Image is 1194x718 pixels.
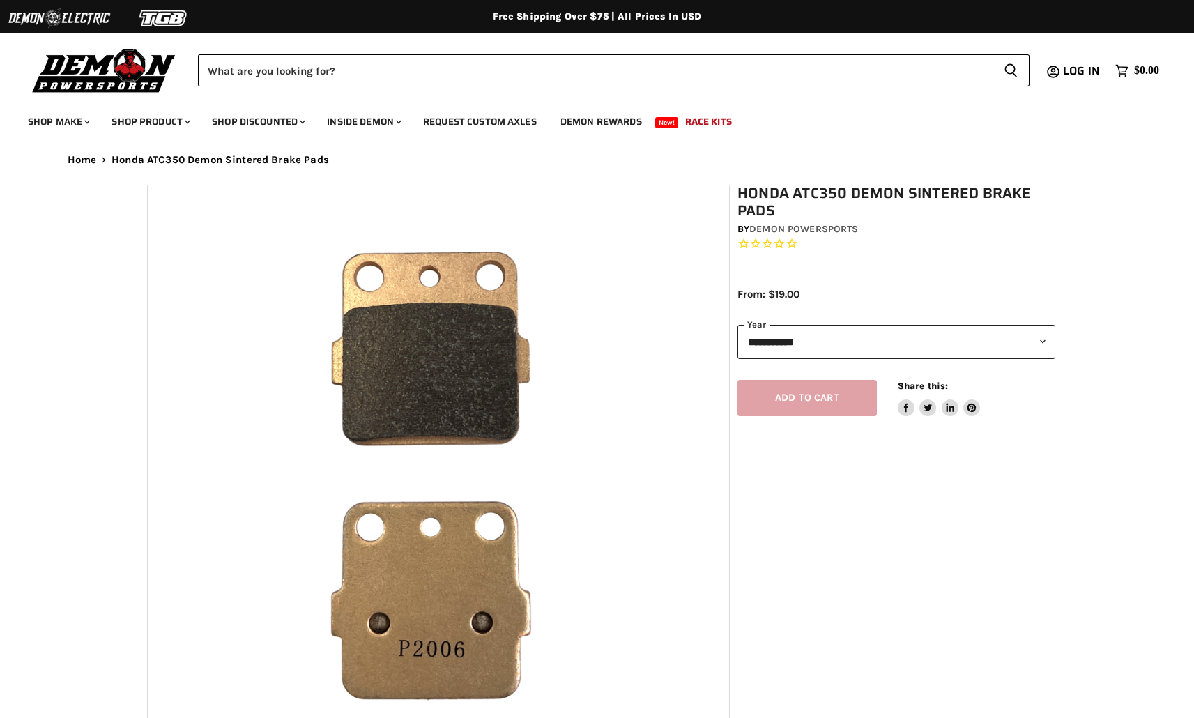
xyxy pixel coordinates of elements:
[749,223,858,235] a: Demon Powersports
[7,5,112,31] img: Demon Electric Logo 2
[737,222,1055,237] div: by
[316,107,410,136] a: Inside Demon
[101,107,199,136] a: Shop Product
[737,237,1055,252] span: Rated 0.0 out of 5 stars 0 reviews
[737,288,799,300] span: From: $19.00
[28,45,181,95] img: Demon Powersports
[68,154,97,166] a: Home
[40,154,1155,166] nav: Breadcrumbs
[201,107,314,136] a: Shop Discounted
[413,107,547,136] a: Request Custom Axles
[1134,64,1159,77] span: $0.00
[898,381,948,391] span: Share this:
[737,325,1055,359] select: year
[1063,62,1100,79] span: Log in
[112,154,329,166] span: Honda ATC350 Demon Sintered Brake Pads
[1108,61,1166,81] a: $0.00
[40,10,1155,23] div: Free Shipping Over $75 | All Prices In USD
[993,54,1030,86] button: Search
[17,107,98,136] a: Shop Make
[898,380,981,417] aside: Share this:
[17,102,1156,136] ul: Main menu
[198,54,1030,86] form: Product
[737,185,1055,220] h1: Honda ATC350 Demon Sintered Brake Pads
[675,107,742,136] a: Race Kits
[1057,65,1108,77] a: Log in
[655,117,679,128] span: New!
[550,107,652,136] a: Demon Rewards
[198,54,993,86] input: Search
[112,5,216,31] img: TGB Logo 2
